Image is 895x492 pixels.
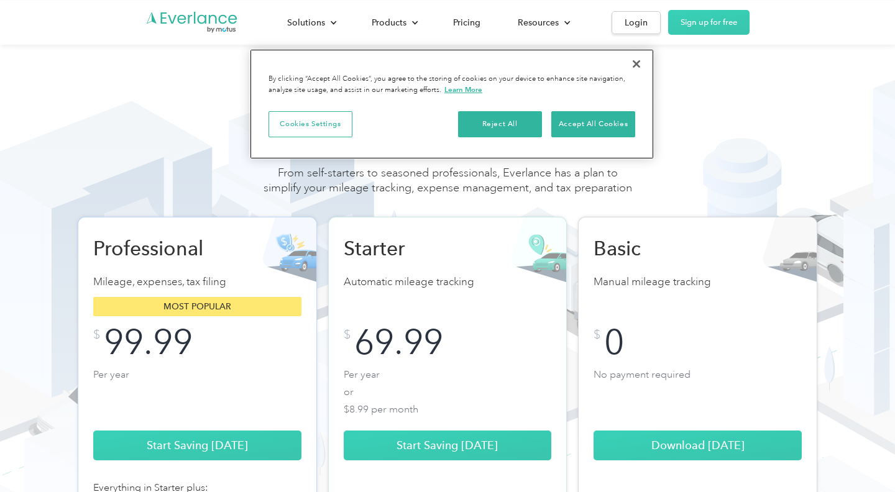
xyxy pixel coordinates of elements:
[93,329,100,341] div: $
[104,329,193,356] div: 99.99
[372,15,406,30] div: Products
[551,111,635,137] button: Accept All Cookies
[505,12,581,34] div: Resources
[93,236,224,261] h2: Professional
[594,273,802,291] p: Manual mileage tracking
[604,329,624,356] div: 0
[453,15,480,30] div: Pricing
[594,430,802,460] a: Download [DATE]
[344,236,474,261] h2: Starter
[612,11,661,34] a: Login
[625,15,648,30] div: Login
[594,236,724,261] h2: Basic
[623,50,650,78] button: Close
[93,297,301,316] div: Most popular
[261,165,634,207] div: From self-starters to seasoned professionals, Everlance has a plan to simplify your mileage track...
[93,430,301,460] a: Start Saving [DATE]
[458,111,542,137] button: Reject All
[354,329,443,356] div: 69.99
[268,74,635,96] div: By clicking “Accept All Cookies”, you agree to the storing of cookies on your device to enhance s...
[275,12,347,34] div: Solutions
[250,49,654,159] div: Privacy
[145,11,239,34] a: Go to homepage
[594,329,600,341] div: $
[359,12,428,34] div: Products
[214,112,295,139] input: Submit
[594,366,802,416] p: No payment required
[344,329,351,341] div: $
[250,49,654,159] div: Cookie banner
[668,10,750,35] a: Sign up for free
[444,85,482,94] a: More information about your privacy, opens in a new tab
[93,273,301,291] p: Mileage, expenses, tax filing
[268,111,352,137] button: Cookies Settings
[344,430,552,460] a: Start Saving [DATE]
[344,273,552,291] p: Automatic mileage tracking
[214,163,295,189] input: Submit
[287,15,325,30] div: Solutions
[93,366,301,416] p: Per year
[518,15,559,30] div: Resources
[441,12,493,34] a: Pricing
[344,366,552,416] p: Per year or $8.99 per month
